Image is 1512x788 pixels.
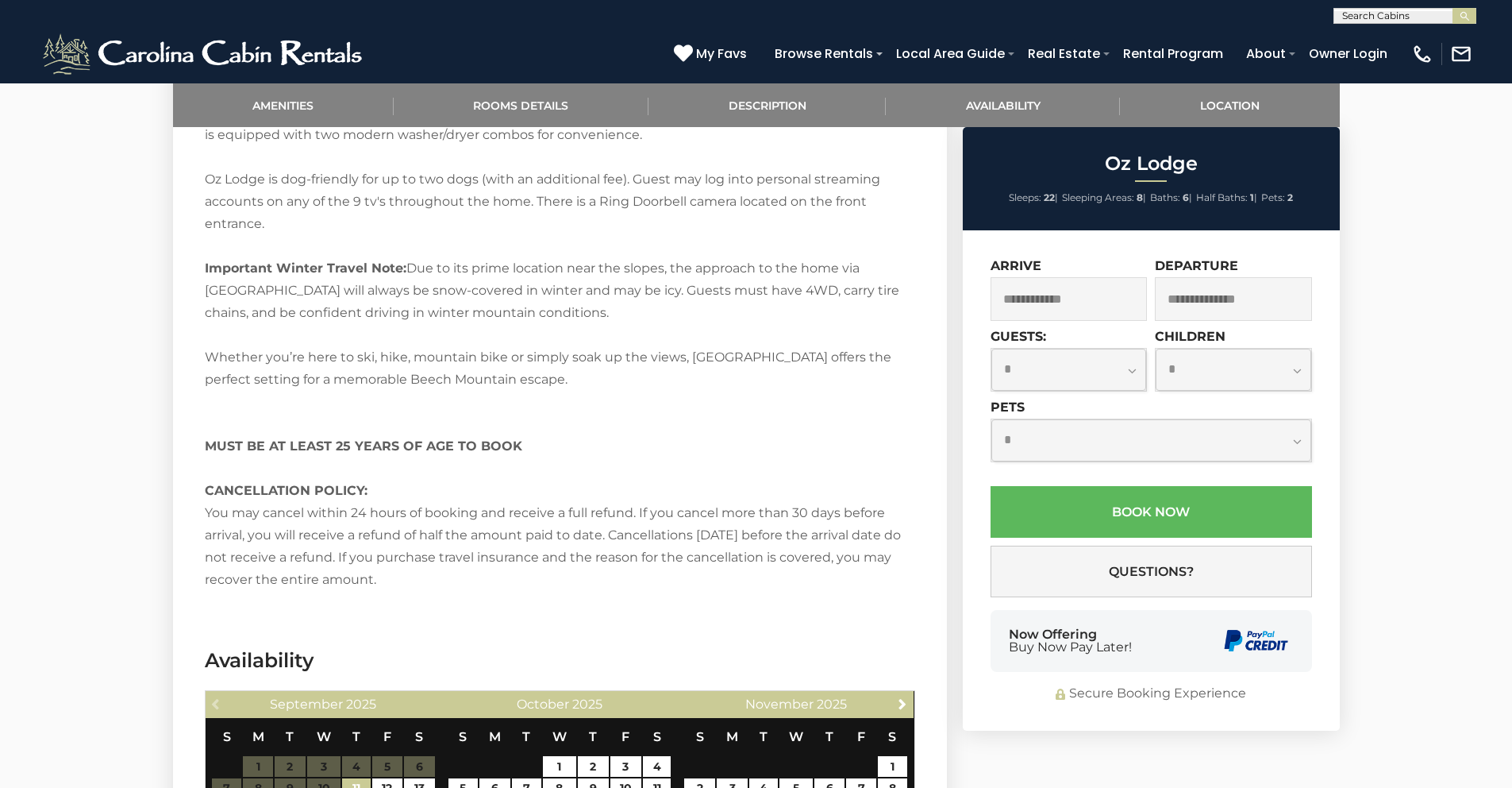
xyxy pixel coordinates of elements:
span: Baths: [1150,191,1180,203]
a: Browse Rentals [767,40,881,68]
label: Arrive [991,258,1041,273]
h3: Availability [205,647,915,674]
strong: 2 [1287,191,1293,203]
span: Buy Now Pay Later! [1009,641,1132,654]
span: Saturday [415,729,423,744]
span: Sunday [223,729,231,744]
div: Secure Booking Experience [991,685,1312,703]
span: Friday [857,729,865,744]
span: Sunday [696,729,704,744]
span: Sunday [459,729,467,744]
button: Book Now [991,486,1312,538]
span: My Favs [696,44,747,64]
a: About [1238,40,1294,68]
a: 2 [578,756,609,777]
a: My Favs [674,44,751,64]
span: Wednesday [317,729,331,744]
span: Monday [726,729,738,744]
span: Next [896,697,909,710]
img: White-1-2.png [40,30,369,78]
strong: 6 [1183,191,1189,203]
img: mail-regular-white.png [1450,43,1472,65]
span: Half Baths: [1196,191,1248,203]
a: Real Estate [1020,40,1108,68]
a: Location [1120,83,1339,127]
li: | [1062,187,1146,208]
span: Friday [383,729,391,744]
a: 1 [878,756,907,777]
li: | [1196,187,1257,208]
span: Tuesday [522,729,530,744]
button: Questions? [991,546,1312,597]
a: 3 [610,756,641,777]
span: Monday [489,729,501,744]
span: Saturday [653,729,661,744]
a: 4 [643,756,671,777]
a: Next [892,693,912,713]
span: Pets: [1261,191,1285,203]
strong: MUST BE AT LEAST 25 YEARS OF AGE TO BOOK CANCELLATION POLICY: [205,438,522,498]
label: Guests: [991,329,1046,344]
span: September [270,697,343,712]
span: Friday [621,729,629,744]
span: Thursday [589,729,597,744]
label: Pets [991,400,1025,415]
span: Sleeping Areas: [1062,191,1134,203]
a: Local Area Guide [888,40,1013,68]
span: Tuesday [286,729,294,744]
label: Departure [1155,258,1238,273]
span: November [745,697,814,712]
span: Wednesday [789,729,803,744]
h2: Oz Lodge [967,153,1336,174]
strong: 1 [1250,191,1254,203]
span: Thursday [352,729,360,744]
span: Monday [252,729,264,744]
strong: Important Winter Travel Note: [205,261,406,276]
img: phone-regular-white.png [1411,43,1433,65]
label: Children [1155,329,1225,344]
span: Tuesday [760,729,768,744]
a: Availability [886,83,1120,127]
div: Now Offering [1009,628,1132,654]
a: 1 [543,756,576,777]
a: Owner Login [1301,40,1395,68]
span: Saturday [888,729,896,744]
span: 2025 [346,697,376,712]
li: | [1009,187,1058,208]
span: Wednesday [552,729,567,744]
li: | [1150,187,1192,208]
strong: 8 [1137,191,1143,203]
a: Rental Program [1115,40,1231,68]
a: Amenities [173,83,394,127]
span: Thursday [825,729,833,744]
strong: 22 [1044,191,1055,203]
span: 2025 [817,697,847,712]
span: 2025 [572,697,602,712]
a: Description [648,83,886,127]
span: October [517,697,569,712]
span: Sleeps: [1009,191,1041,203]
a: Rooms Details [394,83,648,127]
